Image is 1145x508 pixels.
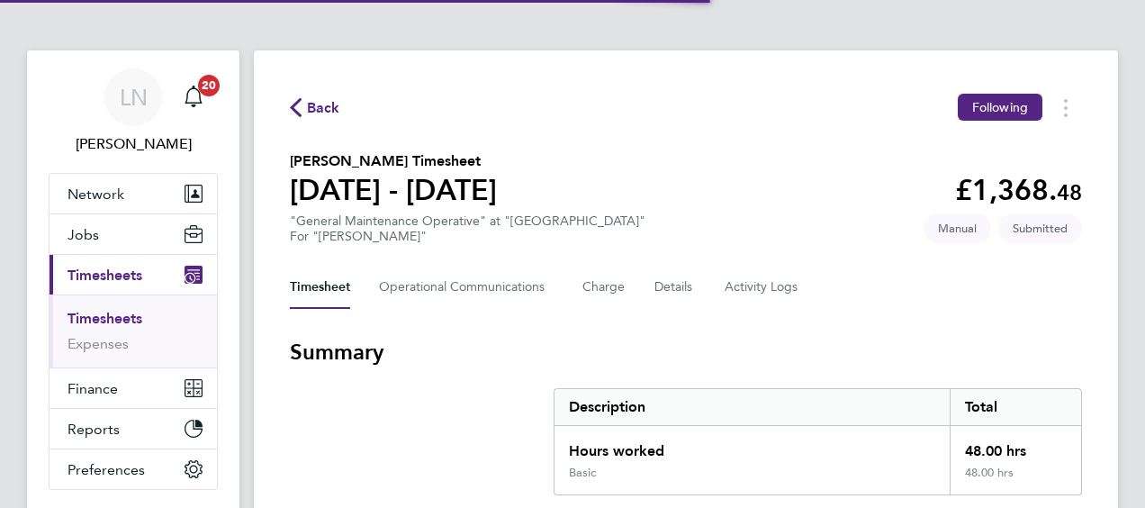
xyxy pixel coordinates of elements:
[569,466,596,480] div: Basic
[50,295,217,367] div: Timesheets
[1050,94,1082,122] button: Timesheets Menu
[68,380,118,397] span: Finance
[68,186,124,203] span: Network
[50,255,217,295] button: Timesheets
[290,338,1082,367] h3: Summary
[307,97,340,119] span: Back
[198,75,220,96] span: 20
[950,426,1081,466] div: 48.00 hrs
[176,68,212,126] a: 20
[950,466,1081,494] div: 48.00 hrs
[49,133,218,155] span: Lucy North
[554,388,1082,495] div: Summary
[554,389,950,425] div: Description
[50,174,217,213] button: Network
[68,461,145,478] span: Preferences
[49,68,218,155] a: LN[PERSON_NAME]
[654,266,696,309] button: Details
[290,150,497,172] h2: [PERSON_NAME] Timesheet
[290,266,350,309] button: Timesheet
[1057,179,1082,205] span: 48
[120,86,148,109] span: LN
[998,213,1082,243] span: This timesheet is Submitted.
[290,172,497,208] h1: [DATE] - [DATE]
[582,266,626,309] button: Charge
[950,389,1081,425] div: Total
[68,310,142,327] a: Timesheets
[68,421,120,438] span: Reports
[68,226,99,243] span: Jobs
[50,368,217,408] button: Finance
[554,426,950,466] div: Hours worked
[955,173,1082,207] app-decimal: £1,368.
[290,213,645,244] div: "General Maintenance Operative" at "[GEOGRAPHIC_DATA]"
[50,409,217,449] button: Reports
[290,96,340,119] button: Back
[50,214,217,254] button: Jobs
[725,266,800,309] button: Activity Logs
[379,266,554,309] button: Operational Communications
[68,335,129,352] a: Expenses
[290,229,645,244] div: For "[PERSON_NAME]"
[924,213,991,243] span: This timesheet was manually created.
[68,267,142,284] span: Timesheets
[972,99,1028,115] span: Following
[50,449,217,489] button: Preferences
[958,94,1042,121] button: Following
